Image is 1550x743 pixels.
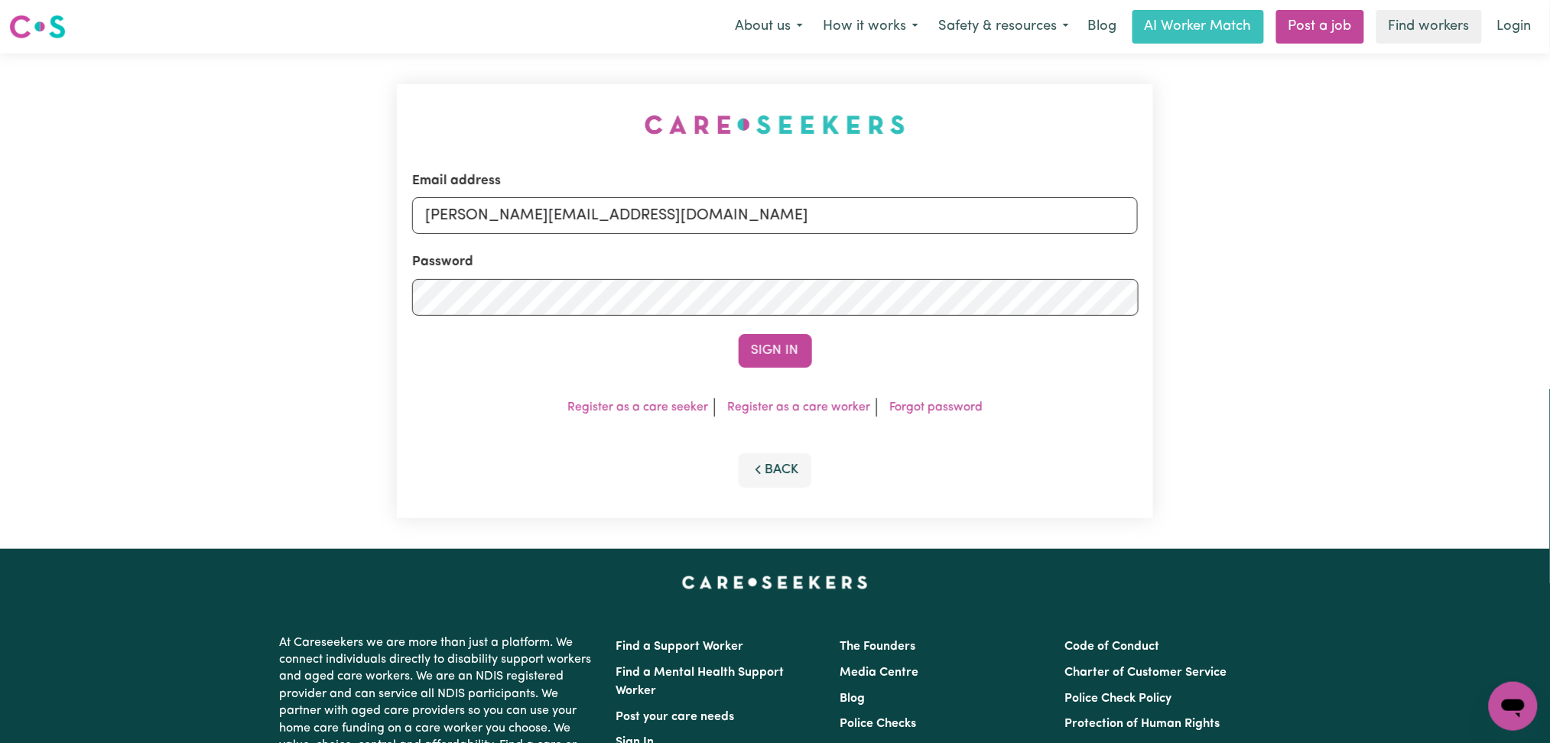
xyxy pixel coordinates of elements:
[412,197,1139,234] input: Email address
[412,171,501,191] label: Email address
[1079,10,1126,44] a: Blog
[412,252,473,272] label: Password
[840,693,866,705] a: Blog
[616,667,785,697] a: Find a Mental Health Support Worker
[1064,693,1171,705] a: Police Check Policy
[1488,10,1541,44] a: Login
[889,401,983,414] a: Forgot password
[9,13,66,41] img: Careseekers logo
[739,334,812,368] button: Sign In
[1276,10,1364,44] a: Post a job
[1376,10,1482,44] a: Find workers
[616,711,735,723] a: Post your care needs
[567,401,708,414] a: Register as a care seeker
[840,667,919,679] a: Media Centre
[1132,10,1264,44] a: AI Worker Match
[928,11,1079,43] button: Safety & resources
[840,641,916,653] a: The Founders
[727,401,870,414] a: Register as a care worker
[725,11,813,43] button: About us
[813,11,928,43] button: How it works
[1064,667,1227,679] a: Charter of Customer Service
[616,641,744,653] a: Find a Support Worker
[739,453,812,487] button: Back
[9,9,66,44] a: Careseekers logo
[682,576,868,589] a: Careseekers home page
[840,718,917,730] a: Police Checks
[1064,718,1220,730] a: Protection of Human Rights
[1064,641,1159,653] a: Code of Conduct
[1489,682,1538,731] iframe: Button to launch messaging window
